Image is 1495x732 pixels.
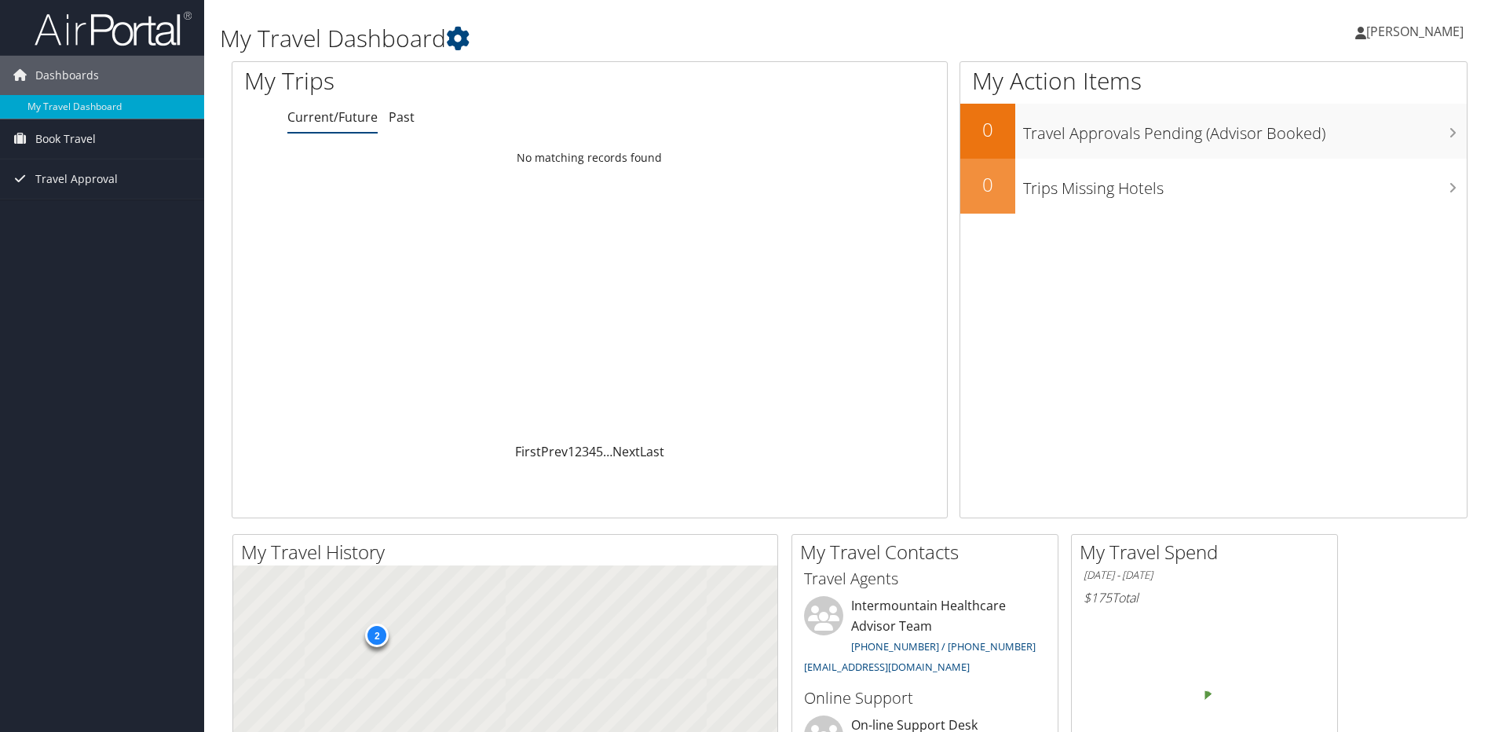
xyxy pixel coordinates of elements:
[960,116,1015,143] h2: 0
[800,539,1058,565] h2: My Travel Contacts
[960,104,1467,159] a: 0Travel Approvals Pending (Advisor Booked)
[35,10,192,47] img: airportal-logo.png
[640,443,664,460] a: Last
[1023,170,1467,199] h3: Trips Missing Hotels
[796,596,1054,680] li: Intermountain Healthcare Advisor Team
[804,660,970,674] a: [EMAIL_ADDRESS][DOMAIN_NAME]
[960,64,1467,97] h1: My Action Items
[1023,115,1467,145] h3: Travel Approvals Pending (Advisor Booked)
[589,443,596,460] a: 4
[241,539,777,565] h2: My Travel History
[603,443,612,460] span: …
[575,443,582,460] a: 2
[582,443,589,460] a: 3
[389,108,415,126] a: Past
[35,119,96,159] span: Book Travel
[515,443,541,460] a: First
[220,22,1059,55] h1: My Travel Dashboard
[1084,589,1325,606] h6: Total
[365,624,389,647] div: 2
[1366,23,1464,40] span: [PERSON_NAME]
[1355,8,1479,55] a: [PERSON_NAME]
[232,144,947,172] td: No matching records found
[804,568,1046,590] h3: Travel Agents
[612,443,640,460] a: Next
[804,687,1046,709] h3: Online Support
[35,159,118,199] span: Travel Approval
[960,159,1467,214] a: 0Trips Missing Hotels
[1084,589,1112,606] span: $175
[35,56,99,95] span: Dashboards
[541,443,568,460] a: Prev
[244,64,638,97] h1: My Trips
[851,639,1036,653] a: [PHONE_NUMBER] / [PHONE_NUMBER]
[287,108,378,126] a: Current/Future
[960,171,1015,198] h2: 0
[596,443,603,460] a: 5
[1080,539,1337,565] h2: My Travel Spend
[568,443,575,460] a: 1
[1084,568,1325,583] h6: [DATE] - [DATE]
